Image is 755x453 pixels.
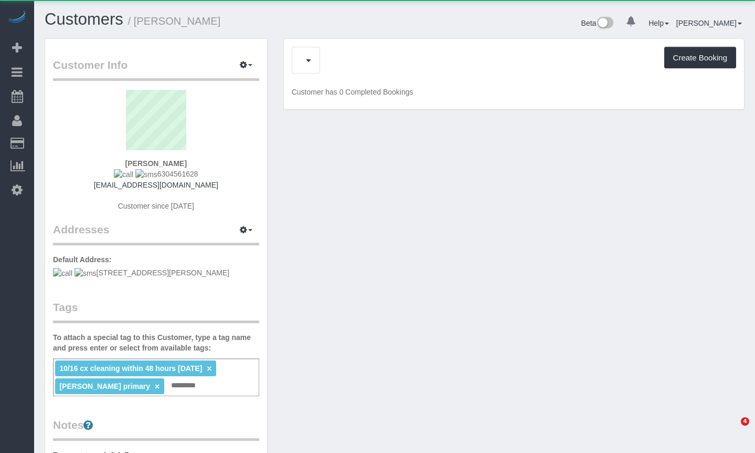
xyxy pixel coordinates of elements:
a: Help [648,19,669,27]
a: [PERSON_NAME] [676,19,742,27]
img: call [114,169,133,180]
small: / [PERSON_NAME] [128,15,221,27]
p: Customer has 0 Completed Bookings [292,87,736,97]
span: [PERSON_NAME] primary [59,382,150,390]
span: 4 [741,417,749,426]
legend: Customer Info [53,57,259,81]
img: sms [135,169,157,180]
span: 10/16 cx cleaning within 48 hours [DATE] [59,364,202,373]
img: call [53,268,72,279]
strong: [PERSON_NAME] [125,159,187,168]
span: [STREET_ADDRESS][PERSON_NAME] [53,269,229,277]
legend: Notes [53,417,259,441]
label: Default Address: [53,254,112,265]
a: Customers [45,10,123,28]
iframe: Intercom live chat [719,417,745,442]
label: To attach a special tag to this Customer, type a tag name and press enter or select from availabl... [53,332,259,353]
img: sms [75,268,97,279]
a: × [155,382,159,391]
legend: Tags [53,300,259,323]
button: Create Booking [664,47,736,69]
a: [EMAIL_ADDRESS][DOMAIN_NAME] [94,181,218,189]
span: Customer since [DATE] [118,202,194,210]
a: Beta [581,19,614,27]
a: × [207,364,211,373]
span: 6304561628 [114,170,198,178]
img: New interface [596,17,613,30]
img: Automaid Logo [6,11,27,25]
